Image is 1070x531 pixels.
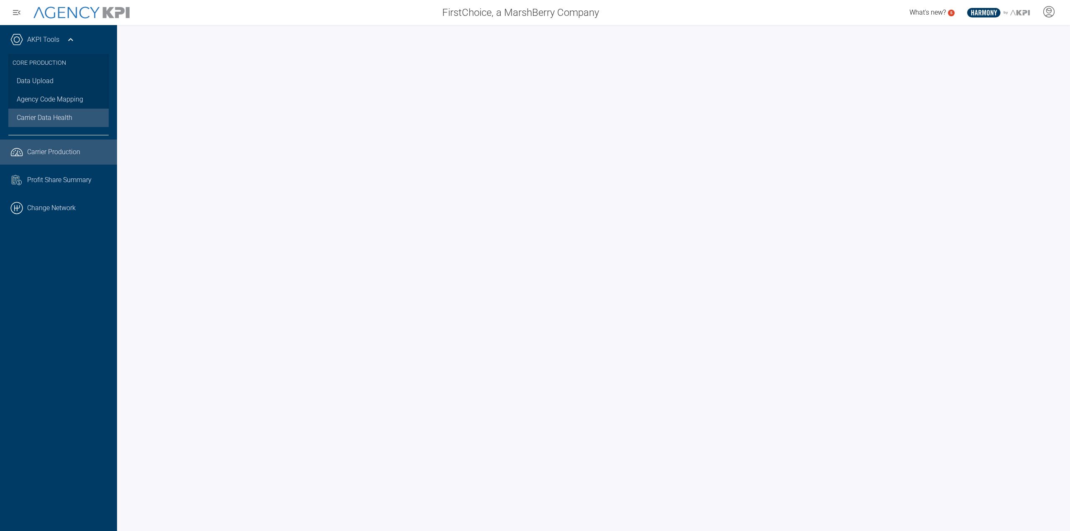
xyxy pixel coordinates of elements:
[27,175,92,185] span: Profit Share Summary
[8,72,109,90] a: Data Upload
[8,90,109,109] a: Agency Code Mapping
[27,147,80,157] span: Carrier Production
[27,35,59,45] a: AKPI Tools
[13,54,104,72] h3: Core Production
[8,109,109,127] a: Carrier Data Health
[950,10,953,15] text: 5
[17,113,72,123] span: Carrier Data Health
[948,10,955,16] a: 5
[33,7,130,19] img: AgencyKPI
[909,8,946,16] span: What's new?
[442,5,599,20] span: FirstChoice, a MarshBerry Company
